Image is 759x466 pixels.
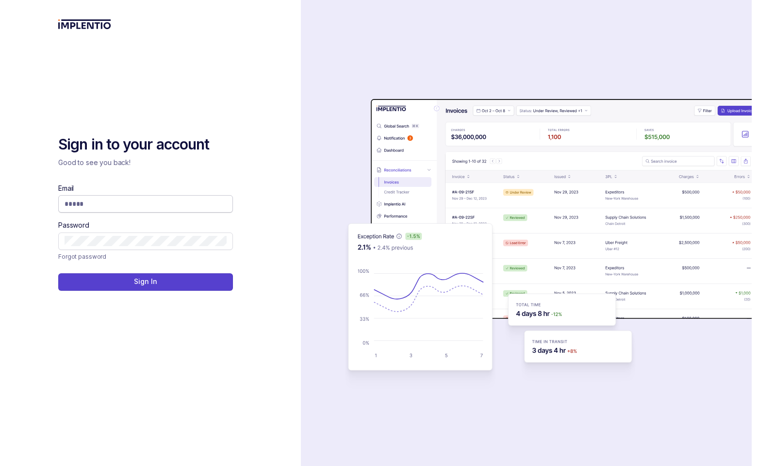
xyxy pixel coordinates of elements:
label: Password [58,220,89,230]
img: logo [58,19,111,29]
p: Good to see you back! [58,158,233,167]
label: Email [58,183,74,193]
p: Forgot password [58,252,106,262]
h2: Sign in to your account [58,135,233,154]
p: Sign In [134,277,157,286]
button: Sign In [58,273,233,291]
a: Link Forgot password [58,252,106,262]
